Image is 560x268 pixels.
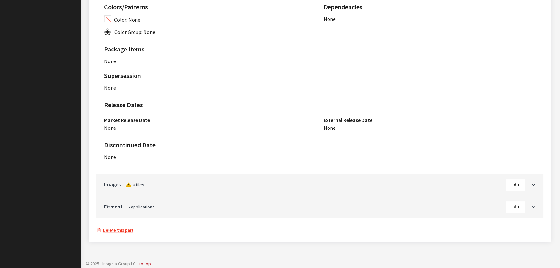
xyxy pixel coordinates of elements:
[137,261,138,267] span: |
[139,261,151,267] a: to top
[104,125,116,131] span: None
[104,181,506,188] a: Images0 files
[104,57,535,65] div: None
[114,29,155,35] span: Color Group: None
[128,204,155,210] span: 5 applications
[324,2,535,12] h2: Dependencies
[104,203,506,210] a: Fitment5 applications
[104,44,535,54] h2: Package Items
[104,154,116,160] span: None
[114,17,140,23] span: Color: None
[104,2,316,12] h2: Colors/Patterns
[506,201,525,213] button: Edit Fitment
[86,261,135,267] span: © 2025 - Insignia Group LC
[104,140,316,150] h2: Discontinued Date
[126,182,144,188] span: 0 files
[512,204,520,210] span: Edit
[525,181,535,188] a: Toggle Accordion
[96,227,134,234] button: Delete this part
[324,16,336,22] span: None
[512,182,520,188] span: Edit
[104,116,316,124] h3: Market Release Date
[324,116,535,124] h3: External Release Date
[324,125,336,131] span: None
[506,179,525,191] button: Edit Images
[104,71,316,81] h2: Supersession
[104,100,535,110] h2: Release Dates
[104,84,116,91] span: None
[525,203,535,210] a: Toggle Accordion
